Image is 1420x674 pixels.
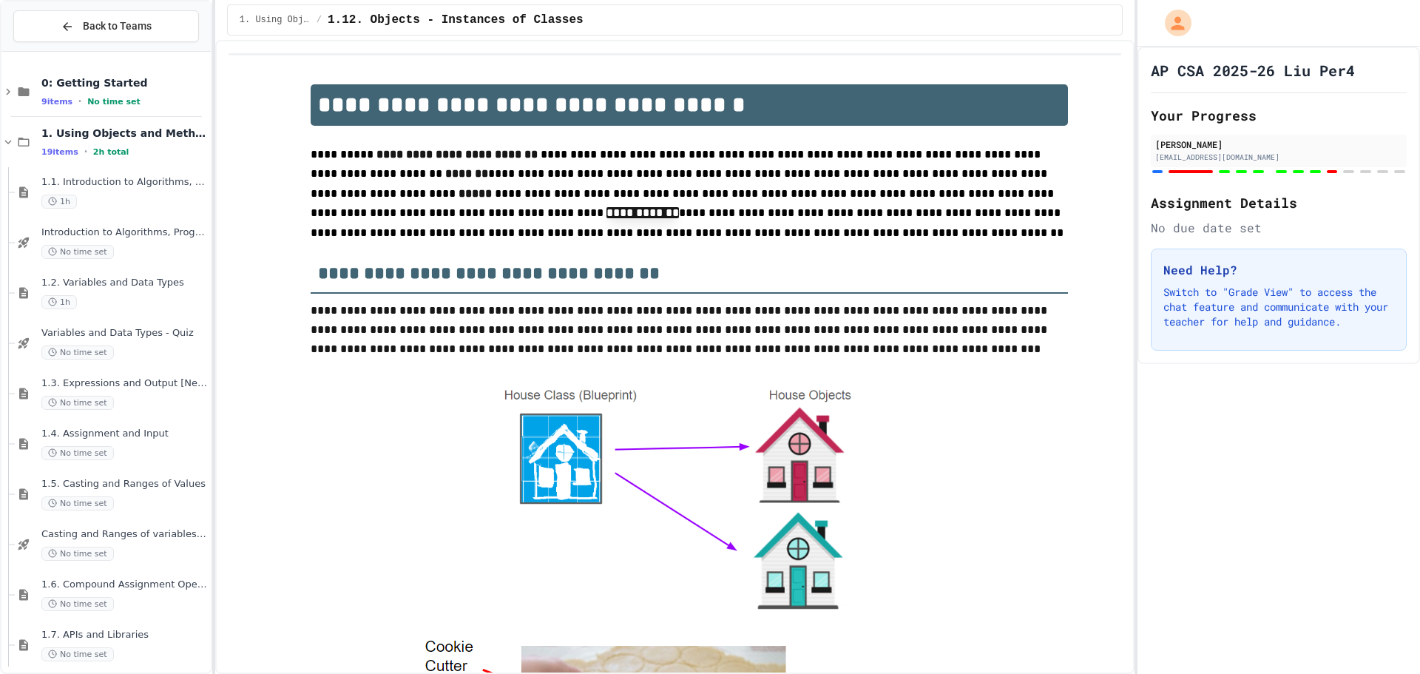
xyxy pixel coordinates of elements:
div: [PERSON_NAME] [1155,138,1402,151]
span: Introduction to Algorithms, Programming, and Compilers [41,226,208,239]
div: My Account [1149,6,1195,40]
span: • [78,95,81,107]
span: 1. Using Objects and Methods [240,14,311,26]
h3: Need Help? [1163,261,1394,279]
span: / [317,14,322,26]
span: 1.3. Expressions and Output [New] [41,377,208,390]
div: [EMAIL_ADDRESS][DOMAIN_NAME] [1155,152,1402,163]
span: 1.2. Variables and Data Types [41,277,208,289]
span: 19 items [41,147,78,157]
span: 1.1. Introduction to Algorithms, Programming, and Compilers [41,176,208,189]
span: Casting and Ranges of variables - Quiz [41,528,208,541]
span: 1. Using Objects and Methods [41,127,208,140]
span: No time set [41,346,114,360]
span: 1.7. APIs and Libraries [41,629,208,641]
h2: Assignment Details [1151,192,1407,213]
span: 1.5. Casting and Ranges of Values [41,478,208,491]
span: 0: Getting Started [41,76,208,90]
span: Back to Teams [83,18,152,34]
iframe: chat widget [1358,615,1405,659]
span: No time set [41,597,114,611]
span: No time set [41,396,114,410]
span: No time set [41,547,114,561]
h1: AP CSA 2025-26 Liu Per4 [1151,60,1355,81]
span: 1h [41,195,77,209]
span: • [84,146,87,158]
span: 2h total [93,147,129,157]
span: No time set [41,647,114,661]
span: 1.4. Assignment and Input [41,428,208,440]
span: 1.6. Compound Assignment Operators [41,579,208,591]
span: No time set [87,97,141,107]
h2: Your Progress [1151,105,1407,126]
span: 1.12. Objects - Instances of Classes [328,11,584,29]
p: Switch to "Grade View" to access the chat feature and communicate with your teacher for help and ... [1163,285,1394,329]
div: No due date set [1151,219,1407,237]
span: No time set [41,496,114,510]
button: Back to Teams [13,10,199,42]
iframe: chat widget [1297,550,1405,613]
span: 1h [41,295,77,309]
span: Variables and Data Types - Quiz [41,327,208,340]
span: No time set [41,245,114,259]
span: No time set [41,446,114,460]
span: 9 items [41,97,72,107]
